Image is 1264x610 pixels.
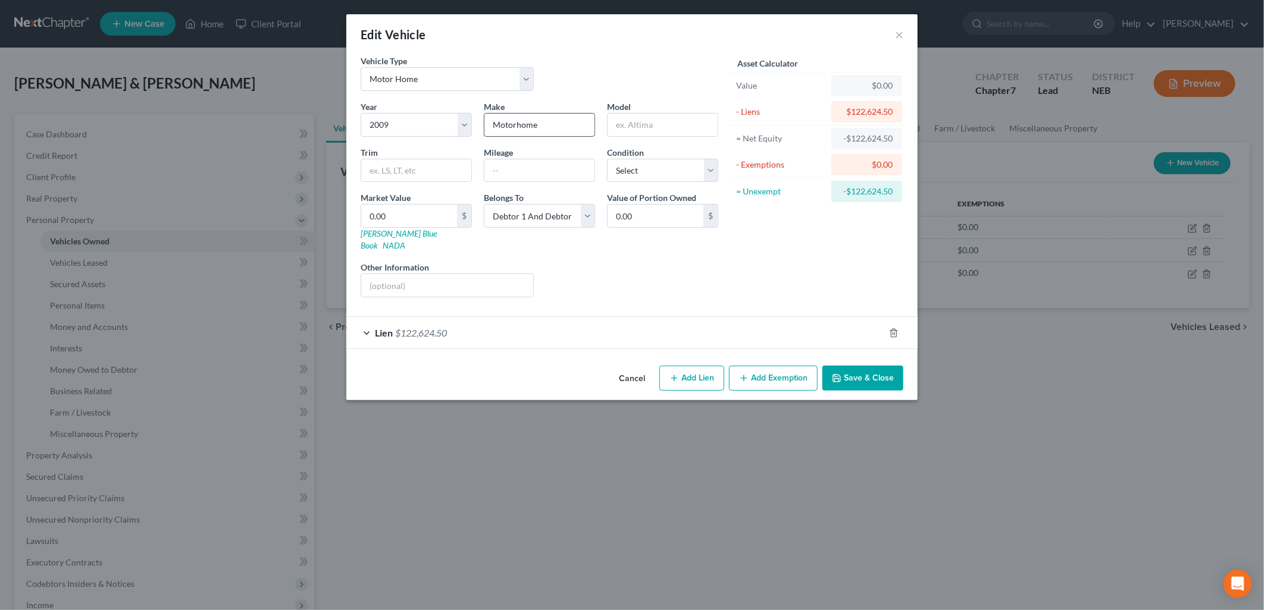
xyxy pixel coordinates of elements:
label: Asset Calculator [737,57,798,70]
div: Edit Vehicle [361,26,426,43]
label: Other Information [361,261,429,273]
div: $0.00 [841,159,893,171]
div: Value [736,80,826,92]
label: Vehicle Type [361,55,407,67]
div: -$122,624.50 [841,133,893,144]
button: Cancel [609,367,655,391]
input: ex. LS, LT, etc [361,159,471,182]
button: Save & Close [822,366,903,391]
a: [PERSON_NAME] Blue Book [361,228,437,250]
span: $122,624.50 [395,327,447,338]
span: Make [484,102,505,112]
div: -$122,624.50 [841,185,893,197]
label: Trim [361,146,378,159]
input: 0.00 [361,205,457,227]
button: Add Exemption [729,366,818,391]
div: $ [703,205,718,227]
label: Market Value [361,191,411,204]
label: Mileage [484,146,513,159]
label: Year [361,100,377,113]
div: $0.00 [841,80,893,92]
button: × [895,27,903,42]
input: ex. Nissan [484,114,595,136]
input: (optional) [361,274,533,297]
div: $122,624.50 [841,106,893,118]
label: Model [607,100,631,113]
input: -- [484,159,595,182]
div: = Net Equity [736,133,826,144]
button: Add Lien [659,366,724,391]
label: Condition [607,146,644,159]
input: ex. Altima [608,114,718,136]
label: Value of Portion Owned [607,191,696,204]
a: NADA [383,240,405,250]
div: - Exemptions [736,159,826,171]
div: - Liens [736,106,826,118]
span: Belongs To [484,193,524,203]
input: 0.00 [608,205,703,227]
div: $ [457,205,471,227]
div: Open Intercom Messenger [1224,570,1252,598]
div: = Unexempt [736,185,826,197]
span: Lien [375,327,393,338]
